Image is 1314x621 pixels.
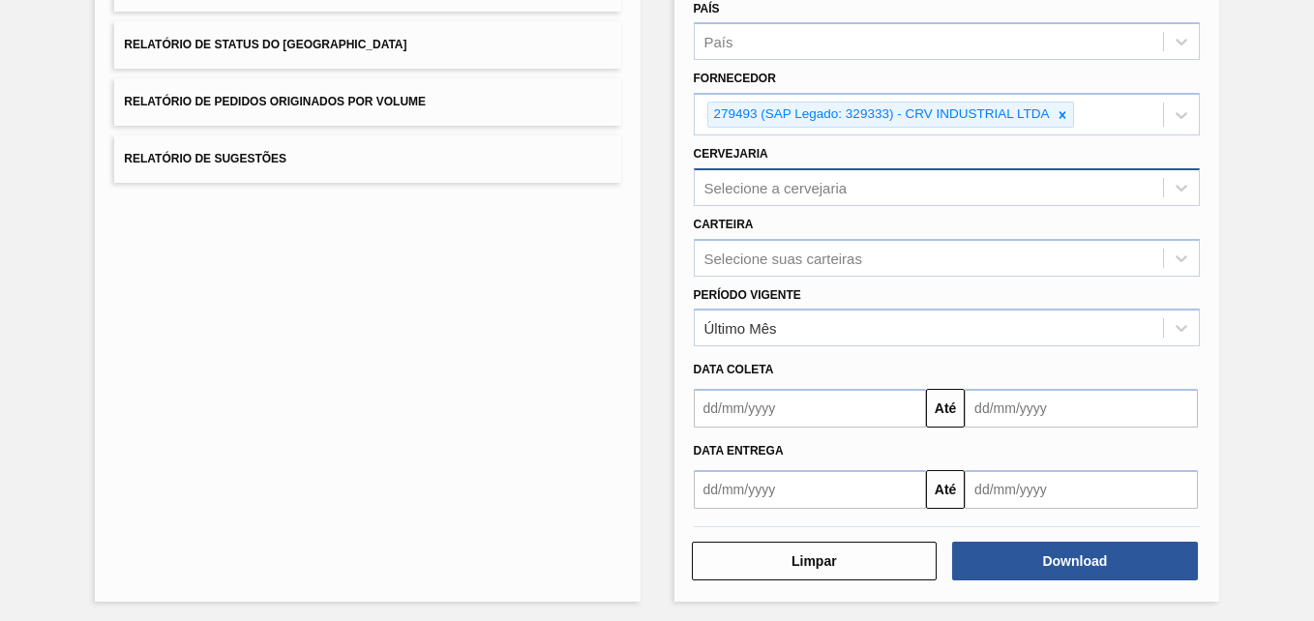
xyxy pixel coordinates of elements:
button: Relatório de Pedidos Originados por Volume [114,78,620,126]
div: País [704,34,733,50]
input: dd/mm/yyyy [965,389,1198,428]
label: Cervejaria [694,147,768,161]
div: Selecione suas carteiras [704,250,862,266]
button: Relatório de Sugestões [114,135,620,183]
label: País [694,2,720,15]
label: Carteira [694,218,754,231]
button: Relatório de Status do [GEOGRAPHIC_DATA] [114,21,620,69]
input: dd/mm/yyyy [694,470,927,509]
input: dd/mm/yyyy [965,470,1198,509]
button: Download [952,542,1198,580]
input: dd/mm/yyyy [694,389,927,428]
span: Relatório de Sugestões [124,152,286,165]
button: Limpar [692,542,938,580]
button: Até [926,389,965,428]
div: Selecione a cervejaria [704,179,848,195]
div: Último Mês [704,320,777,337]
span: Relatório de Status do [GEOGRAPHIC_DATA] [124,38,406,51]
span: Data coleta [694,363,774,376]
button: Até [926,470,965,509]
label: Período Vigente [694,288,801,302]
span: Data entrega [694,444,784,458]
label: Fornecedor [694,72,776,85]
div: 279493 (SAP Legado: 329333) - CRV INDUSTRIAL LTDA [708,103,1053,127]
span: Relatório de Pedidos Originados por Volume [124,95,426,108]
